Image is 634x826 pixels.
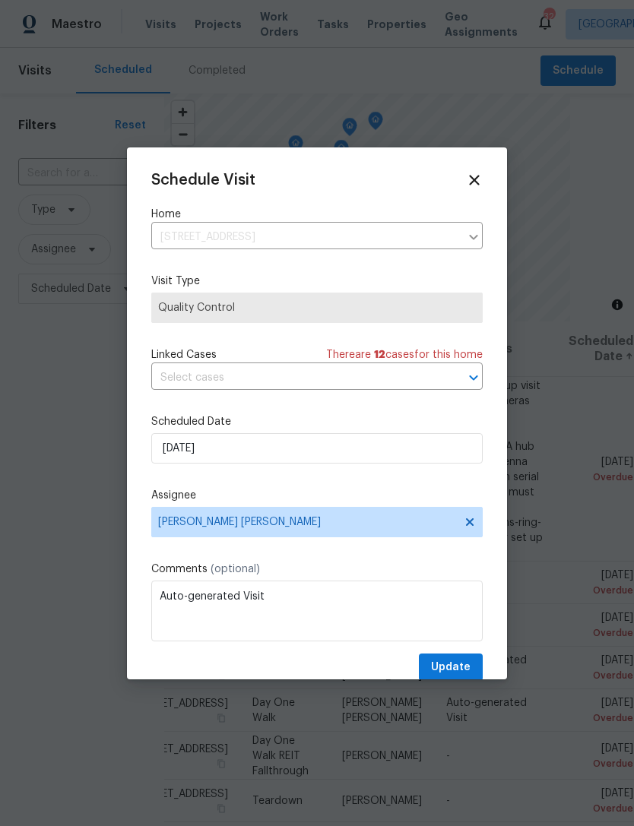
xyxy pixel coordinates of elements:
input: M/D/YYYY [151,433,483,464]
label: Home [151,207,483,222]
label: Scheduled Date [151,414,483,429]
span: Linked Cases [151,347,217,362]
label: Assignee [151,488,483,503]
label: Comments [151,562,483,577]
span: (optional) [211,564,260,574]
span: Quality Control [158,300,476,315]
span: There are case s for this home [326,347,483,362]
input: Select cases [151,366,440,390]
textarea: Auto-generated Visit [151,581,483,641]
input: Enter in an address [151,226,460,249]
span: Schedule Visit [151,172,255,188]
button: Update [419,654,483,682]
button: Open [463,367,484,388]
label: Visit Type [151,274,483,289]
span: Close [466,172,483,188]
span: Update [431,658,471,677]
span: [PERSON_NAME] [PERSON_NAME] [158,516,456,528]
span: 12 [374,350,385,360]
